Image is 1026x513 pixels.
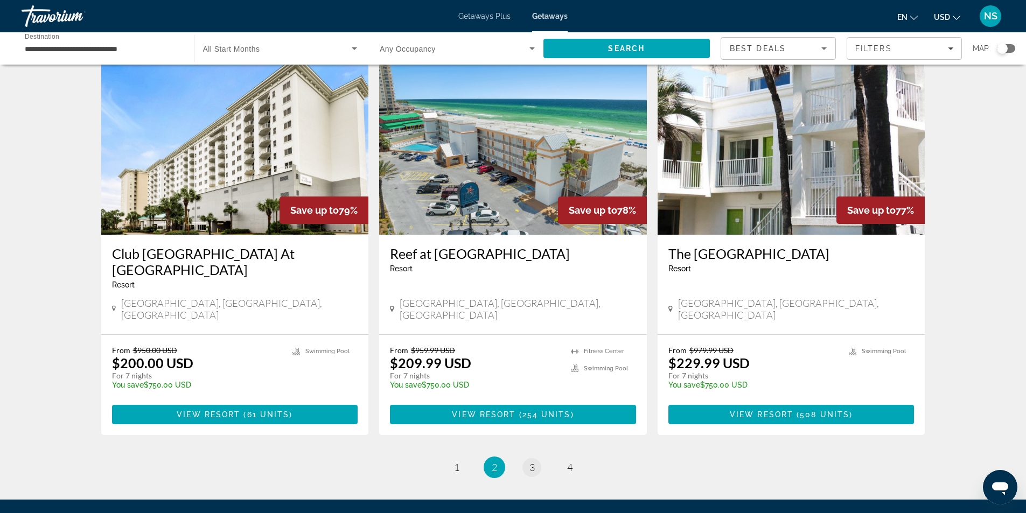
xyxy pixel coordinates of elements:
span: 4 [567,461,573,473]
span: Swimming Pool [862,348,906,355]
button: View Resort(508 units) [668,405,915,424]
span: Map [973,41,989,56]
span: Resort [668,264,691,273]
button: Search [543,39,710,58]
a: Reef at [GEOGRAPHIC_DATA] [390,245,636,262]
span: $950.00 USD [133,346,177,355]
span: You save [390,381,422,389]
span: Destination [25,33,59,40]
nav: Pagination [101,456,925,478]
p: $209.99 USD [390,355,471,371]
p: $229.99 USD [668,355,750,371]
span: 61 units [247,410,290,419]
span: 2 [492,461,497,473]
button: User Menu [976,5,1004,27]
span: en [897,13,908,22]
button: Change language [897,9,918,25]
div: 78% [558,196,647,224]
span: Best Deals [730,44,786,53]
span: From [668,346,687,355]
p: $750.00 USD [112,381,282,389]
span: 508 units [800,410,849,419]
span: From [112,346,130,355]
span: Fitness Center [584,348,624,355]
a: Getaways Plus [458,12,511,20]
span: View Resort [177,410,240,419]
span: Swimming Pool [584,365,628,372]
a: Club [GEOGRAPHIC_DATA] At [GEOGRAPHIC_DATA] [112,245,358,278]
span: [GEOGRAPHIC_DATA], [GEOGRAPHIC_DATA], [GEOGRAPHIC_DATA] [400,297,636,321]
button: View Resort(61 units) [112,405,358,424]
span: All Start Months [203,45,260,53]
input: Select destination [25,43,180,55]
p: $750.00 USD [390,381,560,389]
span: $979.99 USD [689,346,734,355]
a: Travorium [22,2,129,30]
a: Getaways [532,12,568,20]
span: View Resort [730,410,793,419]
span: [GEOGRAPHIC_DATA], [GEOGRAPHIC_DATA], [GEOGRAPHIC_DATA] [678,297,915,321]
span: Any Occupancy [380,45,436,53]
span: Swimming Pool [305,348,350,355]
img: Club Wyndham Vacation Resorts At Majestic Sun [101,62,369,235]
span: 3 [529,461,535,473]
span: Search [608,44,645,53]
span: 254 units [522,410,571,419]
span: USD [934,13,950,22]
span: Save up to [847,205,896,216]
span: View Resort [452,410,515,419]
span: ( ) [240,410,292,419]
span: $959.99 USD [411,346,455,355]
span: ( ) [793,410,853,419]
iframe: Button to launch messaging window [983,470,1017,504]
img: The Flamingo Hotel and Tower [658,62,925,235]
span: You save [668,381,700,389]
span: You save [112,381,144,389]
img: Reef at Seahaven Beach Resorts [379,62,647,235]
span: Save up to [290,205,339,216]
div: 77% [836,196,925,224]
span: Resort [390,264,413,273]
span: Resort [112,280,135,289]
button: View Resort(254 units) [390,405,636,424]
p: For 7 nights [390,371,560,381]
span: 1 [454,461,459,473]
div: 79% [280,196,368,224]
span: NS [984,11,997,22]
button: Change currency [934,9,960,25]
mat-select: Sort by [730,42,827,55]
span: ( ) [515,410,574,419]
button: Filters [847,37,962,60]
span: Save up to [569,205,617,216]
span: From [390,346,408,355]
p: $750.00 USD [668,381,839,389]
span: [GEOGRAPHIC_DATA], [GEOGRAPHIC_DATA], [GEOGRAPHIC_DATA] [121,297,358,321]
p: For 7 nights [112,371,282,381]
p: $200.00 USD [112,355,193,371]
p: For 7 nights [668,371,839,381]
a: The [GEOGRAPHIC_DATA] [668,245,915,262]
span: Filters [855,44,892,53]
